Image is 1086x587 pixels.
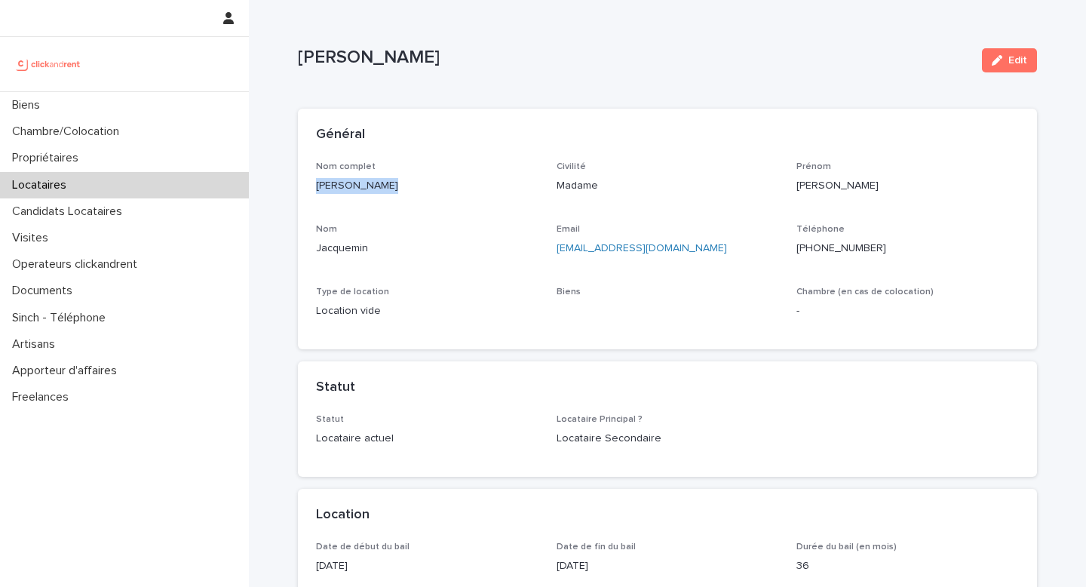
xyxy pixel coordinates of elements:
span: Nom complet [316,162,376,171]
span: Date de fin du bail [557,542,636,552]
span: Prénom [796,162,831,171]
span: Email [557,225,580,234]
p: Sinch - Téléphone [6,311,118,325]
p: Chambre/Colocation [6,124,131,139]
span: Edit [1008,55,1027,66]
p: Apporteur d'affaires [6,364,129,378]
p: Artisans [6,337,67,352]
h2: Général [316,127,365,143]
p: Locataires [6,178,78,192]
button: Edit [982,48,1037,72]
h2: Location [316,507,370,524]
p: Location vide [316,303,538,319]
h2: Statut [316,380,355,396]
p: Freelances [6,390,81,404]
p: Madame [557,178,779,194]
span: Durée du bail (en mois) [796,542,897,552]
ringoverc2c-number-84e06f14122c: [PHONE_NUMBER] [796,243,886,254]
span: Date de début du bail [316,542,410,552]
span: Civilité [557,162,586,171]
p: Candidats Locataires [6,204,134,219]
p: Documents [6,284,84,298]
p: Operateurs clickandrent [6,257,149,272]
p: [PERSON_NAME] [316,178,538,194]
p: - [796,303,1019,319]
p: Locataire Secondaire [557,431,779,447]
p: Propriétaires [6,151,90,165]
p: Jacquemin [316,241,538,257]
a: [EMAIL_ADDRESS][DOMAIN_NAME] [557,243,727,254]
p: [PERSON_NAME] [796,178,1019,194]
p: [DATE] [557,558,779,574]
img: UCB0brd3T0yccxBKYDjQ [12,49,85,79]
span: Nom [316,225,337,234]
span: Chambre (en cas de colocation) [796,287,934,297]
p: Locataire actuel [316,431,538,447]
span: Téléphone [796,225,845,234]
p: [DATE] [316,558,538,574]
span: Locataire Principal ? [557,415,643,424]
p: [PERSON_NAME] [298,47,970,69]
ringoverc2c-84e06f14122c: Call with Ringover [796,243,886,254]
span: Biens [557,287,581,297]
p: Visites [6,231,60,245]
p: 36 [796,558,1019,574]
p: Biens [6,98,52,112]
span: Statut [316,415,344,424]
span: Type de location [316,287,389,297]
